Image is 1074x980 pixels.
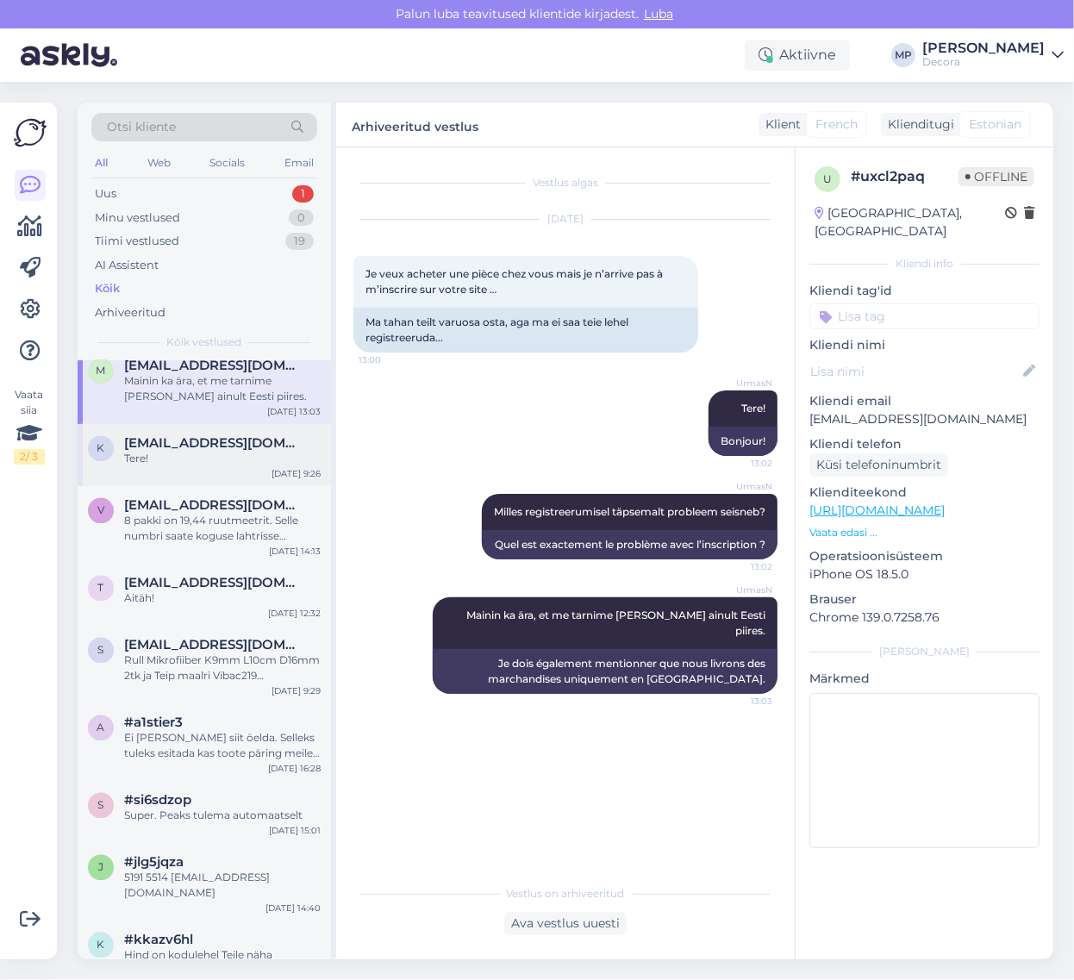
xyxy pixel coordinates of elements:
[353,175,777,190] div: Vestlus algas
[922,41,1064,69] a: [PERSON_NAME]Decora
[809,590,1040,609] p: Brauser
[815,204,1005,240] div: [GEOGRAPHIC_DATA], [GEOGRAPHIC_DATA]
[124,871,321,902] div: 5191 5514 [EMAIL_ADDRESS][DOMAIN_NAME]
[265,902,321,914] div: [DATE] 14:40
[708,457,772,470] span: 13:02
[891,43,915,67] div: MP
[268,762,321,775] div: [DATE] 16:28
[124,653,321,684] div: Rull Mikrofiiber K9mm L10cm D16mm 2tk ja Teip maalri Vibac219 19mm/50m? Nende eest [PERSON_NAME] ...
[922,55,1045,69] div: Decora
[815,115,858,134] span: French
[98,799,104,812] span: s
[124,359,303,374] span: marc_lacoste@orange.fr
[268,607,321,620] div: [DATE] 12:32
[206,152,248,174] div: Socials
[95,233,179,250] div: Tiimi vestlused
[504,912,627,935] div: Ava vestlus uuesti
[269,824,321,837] div: [DATE] 15:01
[98,644,104,657] span: s
[98,582,104,595] span: t
[124,855,184,871] span: #jlg5jqza
[124,514,321,545] div: 8 pakki on 19,44 ruutmeetrit. Selle numbri saate koguse lahtrisse sisestada. Selle koguse hind on...
[922,41,1045,55] div: [PERSON_NAME]
[124,374,321,405] div: Mainin ka ära, et me tarnime [PERSON_NAME] ainult Eesti piires.
[810,362,1020,381] input: Lisa nimi
[809,336,1040,354] p: Kliendi nimi
[124,933,193,948] span: #kkazv6hl
[95,280,120,297] div: Kõik
[709,427,777,456] div: Bonjour!
[124,808,321,824] div: Super. Peaks tulema automaatselt
[91,152,111,174] div: All
[352,113,478,136] label: Arhiveeritud vestlus
[823,172,832,185] span: u
[14,387,45,465] div: Vaata siia
[639,6,678,22] span: Luba
[809,453,948,477] div: Küsi telefoninumbrit
[97,365,106,378] span: m
[292,185,314,203] div: 1
[124,715,183,731] span: #a1stier3
[269,545,321,558] div: [DATE] 14:13
[97,721,105,734] span: a
[809,282,1040,300] p: Kliendi tag'id
[267,405,321,418] div: [DATE] 13:03
[14,116,47,149] img: Askly Logo
[809,303,1040,329] input: Lisa tag
[851,166,958,187] div: # uxcl2paq
[494,505,765,518] span: Milles registreerumisel täpsemalt probleem seisneb?
[359,353,423,366] span: 13:00
[708,480,772,493] span: UrmasN
[124,436,303,452] span: k7savchenko@gmail.com
[809,565,1040,584] p: iPhone OS 18.5.0
[809,547,1040,565] p: Operatsioonisüsteem
[124,591,321,607] div: Aitäh!
[708,560,772,573] span: 13:02
[124,731,321,762] div: Ei [PERSON_NAME] siit öelda. Selleks tuleks esitada kas toote päring meile või uurida osakonnast
[809,435,1040,453] p: Kliendi telefon
[809,410,1040,428] p: [EMAIL_ADDRESS][DOMAIN_NAME]
[107,118,176,136] span: Otsi kliente
[285,233,314,250] div: 19
[272,467,321,480] div: [DATE] 9:26
[958,167,1034,186] span: Offline
[97,442,105,455] span: k
[95,257,159,274] div: AI Assistent
[281,152,317,174] div: Email
[124,793,191,808] span: #si6sdzop
[809,256,1040,272] div: Kliendi info
[482,530,777,559] div: Quel est exactement le problème avec l’inscription ?
[289,209,314,227] div: 0
[124,498,303,514] span: vdostojevskaja@gmail.com
[124,576,303,591] span: terippohla@gmail.com
[745,40,850,71] div: Aktiivne
[97,504,104,517] span: v
[353,308,698,353] div: Ma tahan teilt varuosa osta, aga ma ei saa teie lehel registreeruda...
[708,695,772,708] span: 13:03
[124,452,321,467] div: Tere!
[95,304,165,321] div: Arhiveeritud
[708,584,772,596] span: UrmasN
[97,939,105,952] span: k
[809,644,1040,659] div: [PERSON_NAME]
[809,502,945,518] a: [URL][DOMAIN_NAME]
[741,402,765,415] span: Tere!
[98,861,103,874] span: j
[353,211,777,227] div: [DATE]
[95,185,116,203] div: Uus
[14,449,45,465] div: 2 / 3
[809,392,1040,410] p: Kliendi email
[167,334,242,350] span: Kõik vestlused
[144,152,174,174] div: Web
[507,886,625,902] span: Vestlus on arhiveeritud
[881,115,954,134] div: Klienditugi
[272,684,321,697] div: [DATE] 9:29
[95,209,180,227] div: Minu vestlused
[708,377,772,390] span: UrmasN
[969,115,1021,134] span: Estonian
[809,670,1040,688] p: Märkmed
[809,525,1040,540] p: Vaata edasi ...
[365,267,665,296] span: Je veux acheter une pièce chez vous mais je n’arrive pas à m’inscrire sur votre site …
[466,609,768,637] span: Mainin ka ära, et me tarnime [PERSON_NAME] ainult Eesti piires.
[809,609,1040,627] p: Chrome 139.0.7258.76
